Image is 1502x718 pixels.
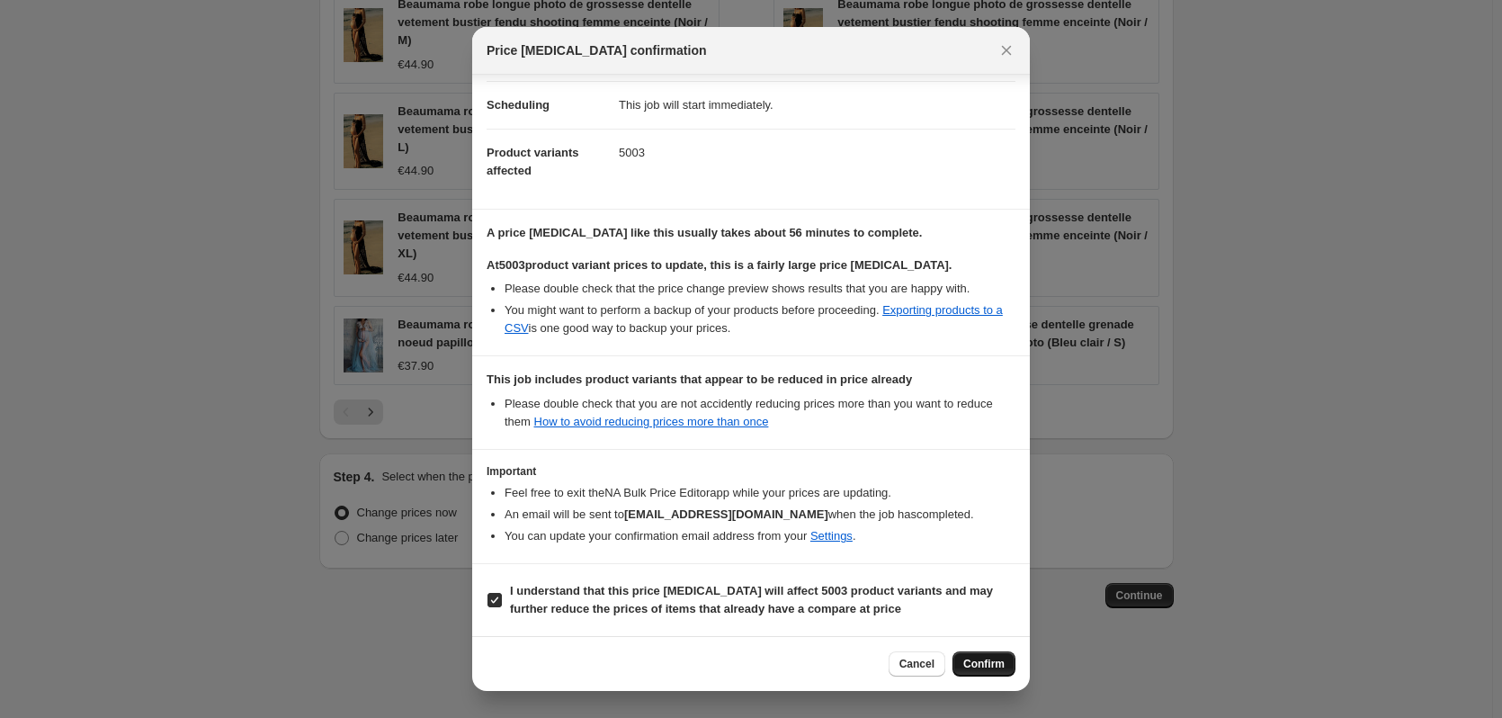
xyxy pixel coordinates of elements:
h3: Important [487,464,1015,479]
li: Feel free to exit the NA Bulk Price Editor app while your prices are updating. [505,484,1015,502]
b: This job includes product variants that appear to be reduced in price already [487,372,912,386]
b: [EMAIL_ADDRESS][DOMAIN_NAME] [624,507,828,521]
span: Product variants affected [487,146,579,177]
span: Confirm [963,657,1005,671]
a: Settings [810,529,853,543]
span: Scheduling [487,98,550,112]
b: At 5003 product variant prices to update, this is a fairly large price [MEDICAL_DATA]. [487,258,952,272]
li: An email will be sent to when the job has completed . [505,506,1015,524]
span: Price [MEDICAL_DATA] confirmation [487,41,707,59]
dd: 5003 [619,129,1015,176]
dd: This job will start immediately. [619,81,1015,129]
button: Confirm [952,651,1015,677]
li: Please double check that you are not accidently reducing prices more than you want to reduce them [505,395,1015,431]
a: Exporting products to a CSV [505,303,1003,335]
b: A price [MEDICAL_DATA] like this usually takes about 56 minutes to complete. [487,226,922,239]
li: You might want to perform a backup of your products before proceeding. is one good way to backup ... [505,301,1015,337]
button: Cancel [889,651,945,677]
button: Close [994,38,1019,63]
b: I understand that this price [MEDICAL_DATA] will affect 5003 product variants and may further red... [510,584,993,615]
li: Please double check that the price change preview shows results that you are happy with. [505,280,1015,298]
span: Cancel [899,657,934,671]
a: How to avoid reducing prices more than once [534,415,769,428]
li: You can update your confirmation email address from your . [505,527,1015,545]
